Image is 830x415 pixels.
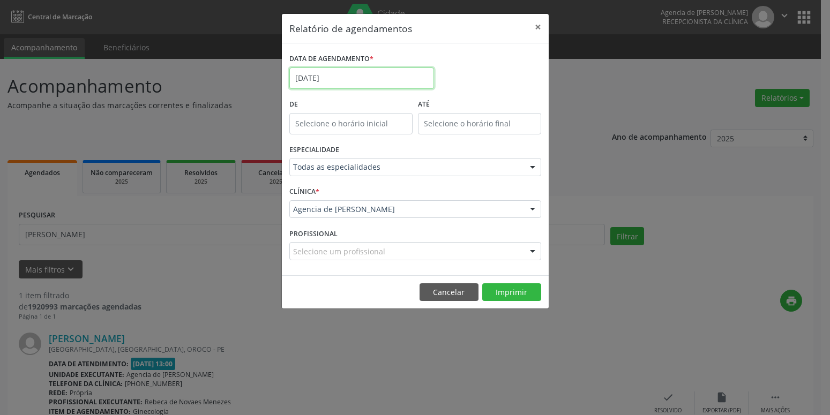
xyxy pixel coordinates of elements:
[418,113,541,134] input: Selecione o horário final
[482,283,541,301] button: Imprimir
[289,225,338,242] label: PROFISSIONAL
[289,142,339,159] label: ESPECIALIDADE
[420,283,478,301] button: Cancelar
[293,204,519,215] span: Agencia de [PERSON_NAME]
[293,162,519,172] span: Todas as especialidades
[289,113,413,134] input: Selecione o horário inicial
[289,21,412,35] h5: Relatório de agendamentos
[289,184,319,200] label: CLÍNICA
[293,246,385,257] span: Selecione um profissional
[418,96,541,113] label: ATÉ
[289,51,373,67] label: DATA DE AGENDAMENTO
[289,96,413,113] label: De
[527,14,549,40] button: Close
[289,67,434,89] input: Selecione uma data ou intervalo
